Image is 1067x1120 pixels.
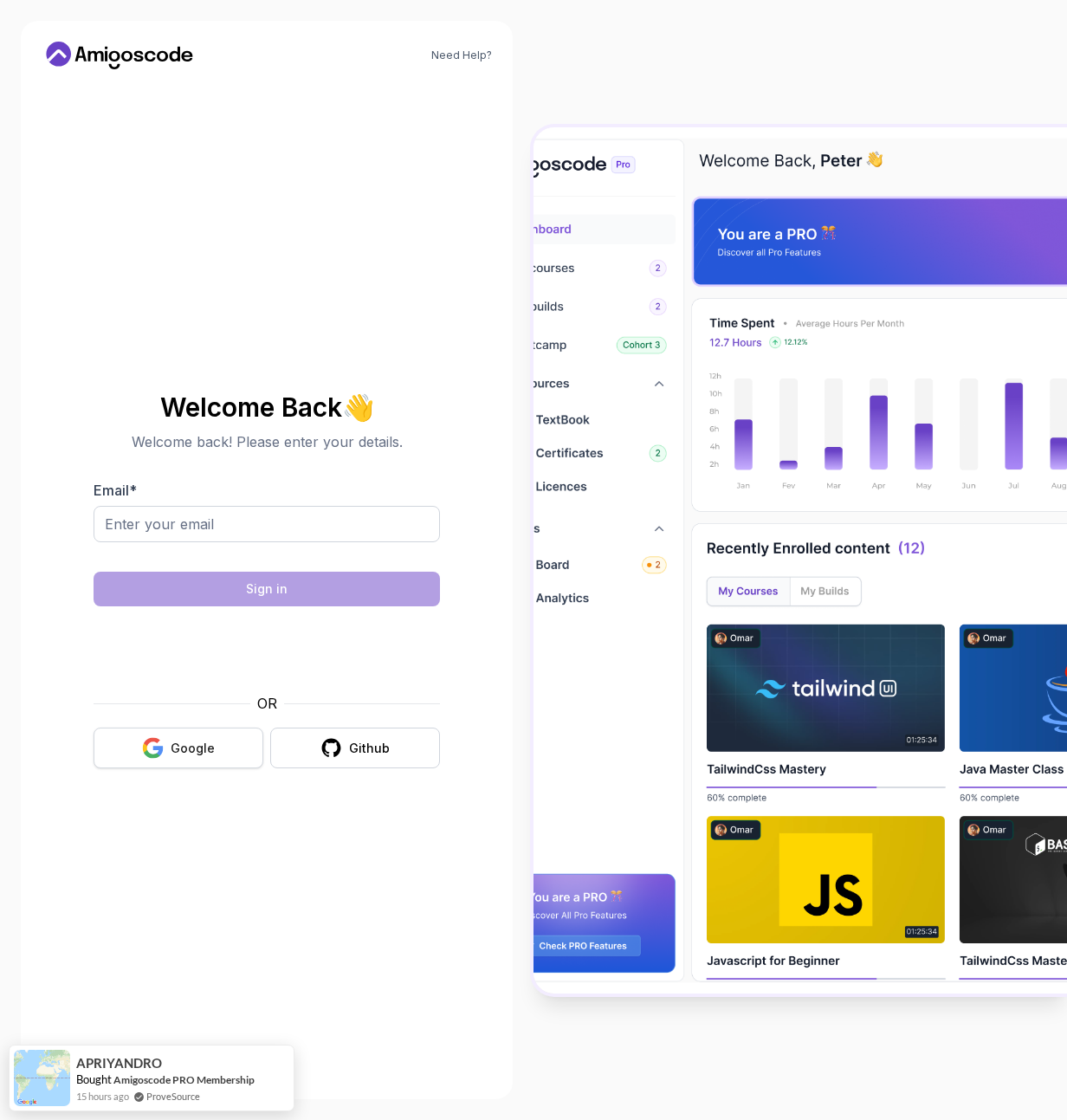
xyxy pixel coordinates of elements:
[42,42,197,69] a: Home link
[533,127,1067,994] img: Amigoscode Dashboard
[270,728,440,768] button: Github
[171,740,215,757] div: Google
[94,728,263,768] button: Google
[349,740,390,757] div: Github
[94,482,137,499] label: Email *
[76,1089,129,1104] span: 15 hours ago
[76,1072,112,1086] span: Bought
[246,580,288,598] div: Sign in
[113,1072,255,1087] a: Amigoscode PRO Membership
[14,1050,70,1106] img: provesource social proof notification image
[94,506,440,542] input: Enter your email
[94,431,440,452] p: Welcome back! Please enter your details.
[257,693,277,714] p: OR
[431,49,492,62] a: Need Help?
[136,617,398,683] iframe: Widget containing checkbox for hCaptcha security challenge
[76,1056,162,1071] span: APRIYANDRO
[94,393,440,421] h2: Welcome Back
[146,1089,200,1104] a: ProveSource
[94,572,440,606] button: Sign in
[341,393,374,422] span: 👋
